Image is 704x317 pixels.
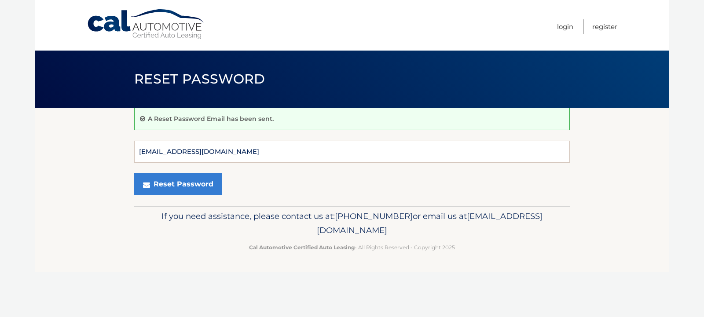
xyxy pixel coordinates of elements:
[592,19,617,34] a: Register
[249,244,355,251] strong: Cal Automotive Certified Auto Leasing
[317,211,543,235] span: [EMAIL_ADDRESS][DOMAIN_NAME]
[87,9,205,40] a: Cal Automotive
[134,141,570,163] input: E-Mail Address
[140,209,564,237] p: If you need assistance, please contact us at: or email us at
[140,243,564,252] p: - All Rights Reserved - Copyright 2025
[148,115,274,123] p: A Reset Password Email has been sent.
[335,211,413,221] span: [PHONE_NUMBER]
[557,19,573,34] a: Login
[134,71,265,87] span: Reset Password
[134,173,222,195] button: Reset Password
